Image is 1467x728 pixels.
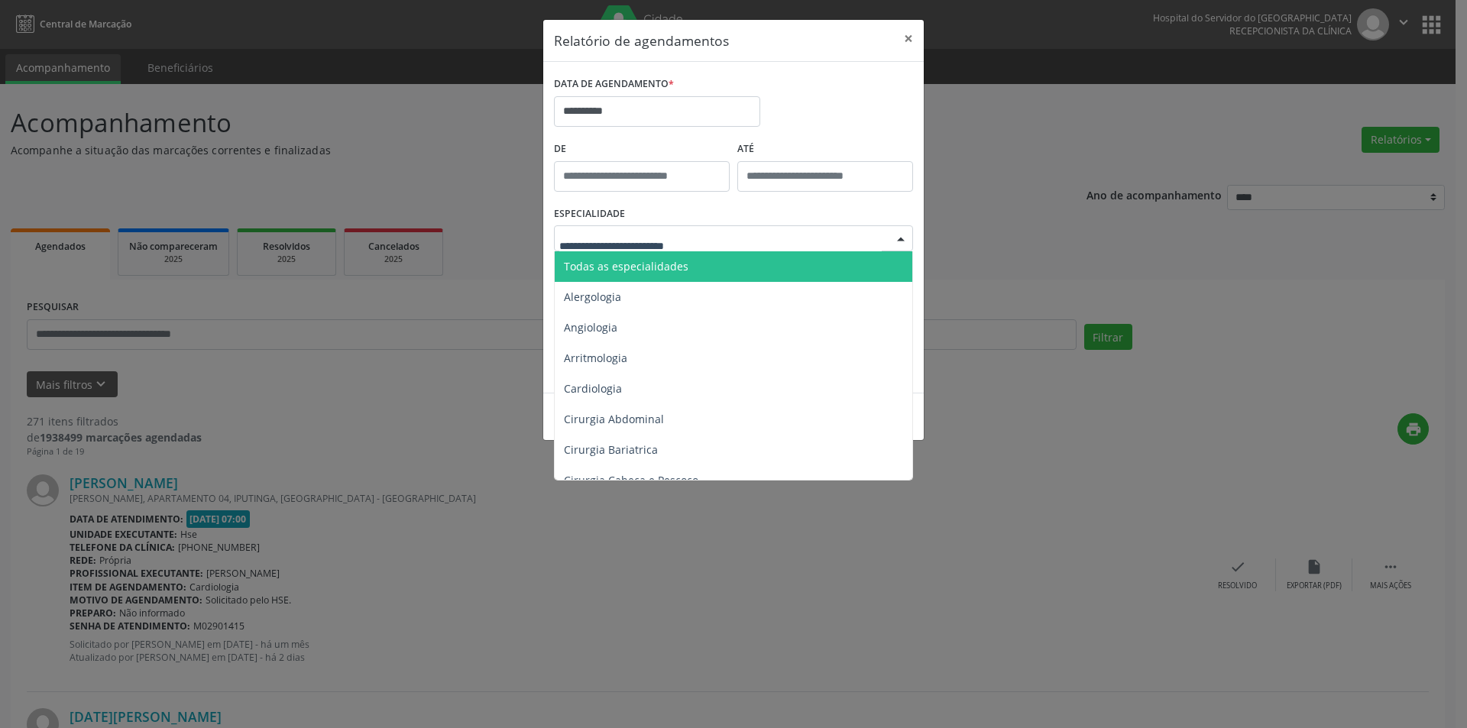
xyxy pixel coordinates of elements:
[737,138,913,161] label: ATÉ
[564,351,627,365] span: Arritmologia
[564,473,698,487] span: Cirurgia Cabeça e Pescoço
[554,138,730,161] label: De
[554,202,625,226] label: ESPECIALIDADE
[554,73,674,96] label: DATA DE AGENDAMENTO
[893,20,924,57] button: Close
[564,381,622,396] span: Cardiologia
[554,31,729,50] h5: Relatório de agendamentos
[564,412,664,426] span: Cirurgia Abdominal
[564,259,688,273] span: Todas as especialidades
[564,320,617,335] span: Angiologia
[564,290,621,304] span: Alergologia
[564,442,658,457] span: Cirurgia Bariatrica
